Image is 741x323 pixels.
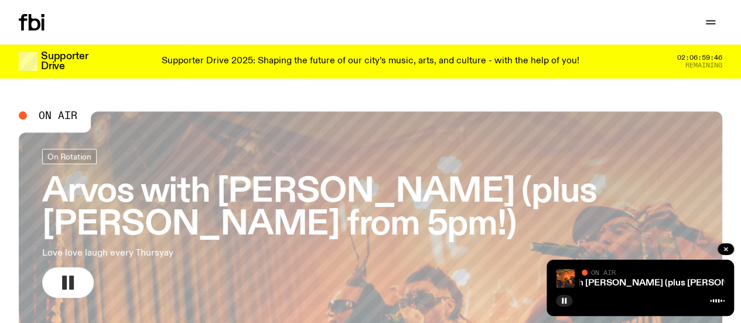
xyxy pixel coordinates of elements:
[685,62,722,69] span: Remaining
[162,56,579,67] p: Supporter Drive 2025: Shaping the future of our city’s music, arts, and culture - with the help o...
[42,176,699,242] h3: Arvos with [PERSON_NAME] (plus [PERSON_NAME] from 5pm!)
[41,52,88,72] h3: Supporter Drive
[677,55,722,61] span: 02:06:59:46
[42,149,97,164] a: On Rotation
[42,246,342,260] p: Love love laugh every Thursyay
[42,149,699,298] a: Arvos with [PERSON_NAME] (plus [PERSON_NAME] from 5pm!)Love love laugh every Thursyay
[39,110,77,121] span: On Air
[47,152,91,161] span: On Rotation
[591,268,616,276] span: On Air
